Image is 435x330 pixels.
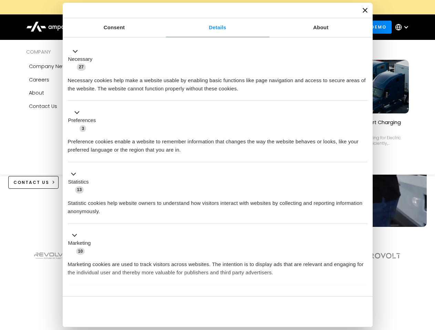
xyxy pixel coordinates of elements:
div: Necessary cookies help make a website usable by enabling basic functions like page navigation and... [68,71,367,93]
button: Necessary (27) [68,47,97,71]
div: CONTACT US [13,179,49,186]
button: Okay [268,302,367,322]
button: Marketing (10) [68,231,95,255]
button: Unclassified (2) [68,293,124,301]
a: About [26,86,112,99]
button: Preferences (3) [68,109,100,133]
a: CONTACT US [8,176,59,189]
a: Consent [63,18,166,37]
a: New Webinars: Register to Upcoming WebinarsREGISTER HERE [63,3,373,11]
label: Necessary [68,55,93,63]
label: Marketing [68,239,91,247]
a: Details [166,18,269,37]
div: Preference cookies enable a website to remember information that changes the way the website beha... [68,132,367,154]
div: Company news [29,63,69,70]
div: About [29,89,44,97]
span: 3 [80,125,86,132]
label: Statistics [68,178,89,186]
span: 2 [114,294,120,300]
a: Company news [26,60,112,73]
a: Careers [26,73,112,86]
a: Contact Us [26,100,112,113]
span: 27 [77,64,86,70]
a: About [269,18,373,37]
span: 10 [76,248,85,255]
div: Contact Us [29,102,57,110]
div: Marketing cookies are used to track visitors across websites. The intention is to display ads tha... [68,255,367,277]
div: Statistic cookies help website owners to understand how visitors interact with websites by collec... [68,194,367,216]
div: COMPANY [26,48,112,56]
button: Statistics (13) [68,170,93,194]
label: Preferences [68,117,96,124]
img: Aerovolt Logo [360,253,401,258]
span: 13 [75,186,84,193]
div: Careers [29,76,49,84]
button: Close banner [363,8,367,13]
